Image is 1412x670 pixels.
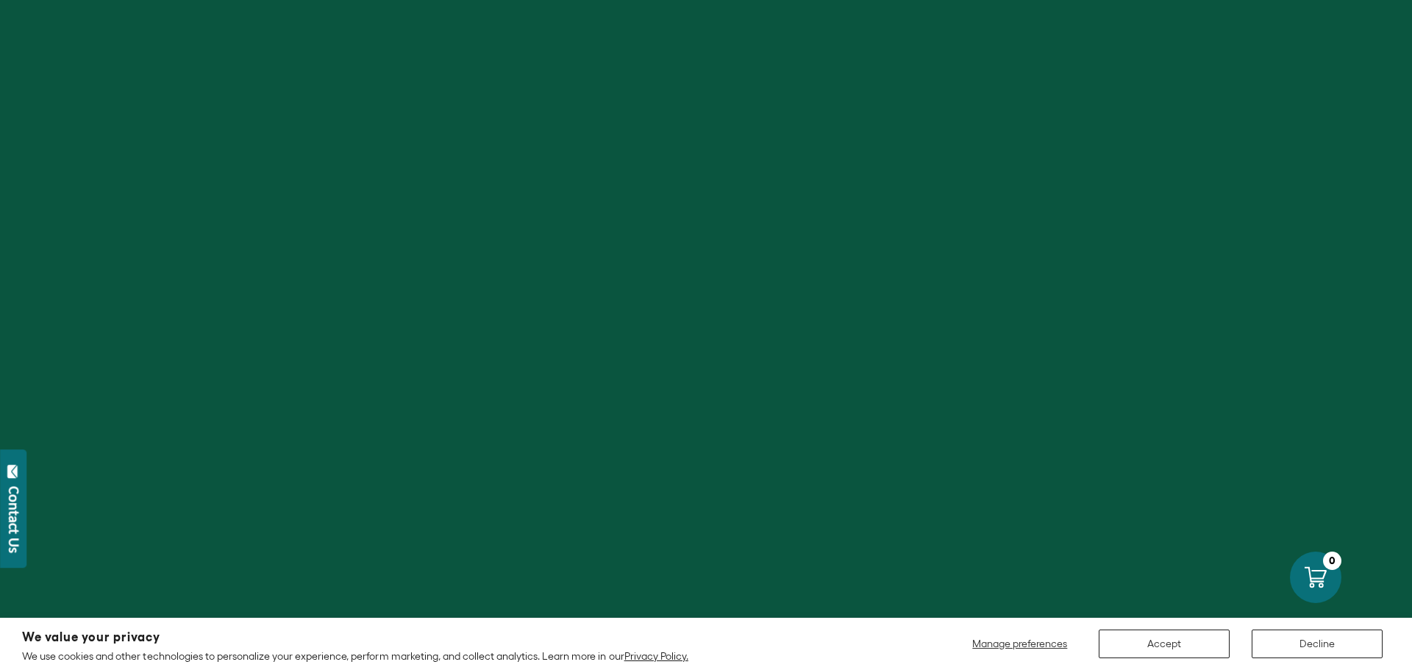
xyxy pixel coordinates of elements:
[1252,630,1383,658] button: Decline
[22,631,688,644] h2: We value your privacy
[1323,552,1341,570] div: 0
[963,630,1077,658] button: Manage preferences
[1099,630,1230,658] button: Accept
[7,486,21,553] div: Contact Us
[624,650,688,662] a: Privacy Policy.
[972,638,1067,649] span: Manage preferences
[22,649,688,663] p: We use cookies and other technologies to personalize your experience, perform marketing, and coll...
